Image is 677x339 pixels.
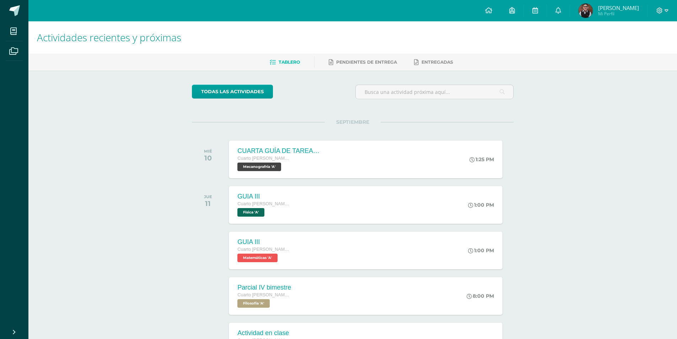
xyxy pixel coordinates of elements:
[598,4,639,11] span: [PERSON_NAME]
[468,202,494,208] div: 1:00 PM
[237,238,291,246] div: GUIA III
[237,247,291,252] span: Cuarto [PERSON_NAME]. CCLL en Computación
[598,11,639,17] span: Mi Perfil
[356,85,513,99] input: Busca una actividad próxima aquí...
[204,199,212,208] div: 11
[579,4,593,18] img: 455bf766dc1d11c7e74e486f8cbc5a2b.png
[204,154,212,162] div: 10
[421,59,453,65] span: Entregadas
[204,149,212,154] div: MIÉ
[237,156,291,161] span: Cuarto [PERSON_NAME]. CCLL en Computación
[336,59,397,65] span: Pendientes de entrega
[237,254,278,262] span: Matemáticas 'A'
[237,147,323,155] div: CUARTA GUÍA DE TAREAS DEL CUARTO BIMESTRE
[468,247,494,254] div: 1:00 PM
[237,284,291,291] div: Parcial IV bimestre
[237,193,291,200] div: GUIA III
[237,329,291,337] div: Actividad en clase
[469,156,494,163] div: 1:25 PM
[37,31,181,44] span: Actividades recientes y próximas
[237,163,281,171] span: Mecanografría 'A'
[237,292,291,297] span: Cuarto [PERSON_NAME]. CCLL en Computación
[237,299,270,308] span: Filosofía 'A'
[325,119,381,125] span: SEPTIEMBRE
[237,201,291,206] span: Cuarto [PERSON_NAME]. CCLL en Computación
[414,57,453,68] a: Entregadas
[237,208,264,217] span: Física 'A'
[204,194,212,199] div: JUE
[329,57,397,68] a: Pendientes de entrega
[270,57,300,68] a: Tablero
[467,293,494,299] div: 8:00 PM
[279,59,300,65] span: Tablero
[192,85,273,99] a: todas las Actividades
